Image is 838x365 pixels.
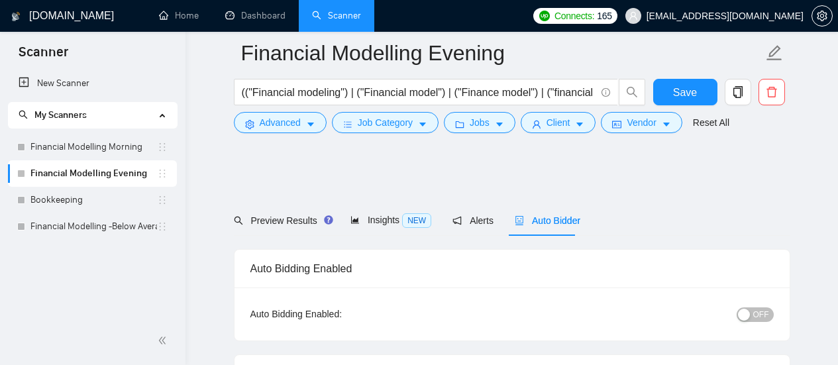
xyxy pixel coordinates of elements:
span: holder [157,195,168,205]
span: setting [812,11,832,21]
span: search [234,216,243,225]
button: Save [653,79,717,105]
span: user [532,119,541,129]
span: delete [759,86,784,98]
button: setting [812,5,833,26]
span: Advanced [260,115,301,130]
button: barsJob Categorycaret-down [332,112,439,133]
span: Insights [350,215,431,225]
span: bars [343,119,352,129]
span: Preview Results [234,215,329,226]
a: New Scanner [19,70,166,97]
input: Search Freelance Jobs... [242,84,596,101]
span: Client [547,115,570,130]
span: notification [452,216,462,225]
button: folderJobscaret-down [444,112,515,133]
span: Vendor [627,115,656,130]
a: Financial Modelling Morning [30,134,157,160]
div: Auto Bidding Enabled: [250,307,425,321]
span: search [619,86,645,98]
a: dashboardDashboard [225,10,286,21]
button: settingAdvancedcaret-down [234,112,327,133]
a: Financial Modelling Evening [30,160,157,187]
img: upwork-logo.png [539,11,550,21]
span: robot [515,216,524,225]
span: idcard [612,119,621,129]
span: Jobs [470,115,490,130]
span: My Scanners [19,109,87,121]
button: idcardVendorcaret-down [601,112,682,133]
button: copy [725,79,751,105]
button: search [619,79,645,105]
span: caret-down [418,119,427,129]
span: holder [157,142,168,152]
span: double-left [158,334,171,347]
a: Reset All [693,115,729,130]
div: Auto Bidding Enabled [250,250,774,287]
span: Alerts [452,215,494,226]
span: area-chart [350,215,360,225]
li: New Scanner [8,70,177,97]
span: folder [455,119,464,129]
span: holder [157,168,168,179]
span: Connects: [554,9,594,23]
span: Scanner [8,42,79,70]
input: Scanner name... [241,36,763,70]
span: caret-down [306,119,315,129]
span: info-circle [602,88,610,97]
span: caret-down [662,119,671,129]
span: NEW [402,213,431,228]
li: Bookkeeping [8,187,177,213]
span: setting [245,119,254,129]
a: Financial Modelling -Below Average [30,213,157,240]
li: Financial Modelling -Below Average [8,213,177,240]
img: logo [11,6,21,27]
span: caret-down [495,119,504,129]
span: copy [725,86,751,98]
div: Tooltip anchor [323,214,335,226]
span: 165 [597,9,611,23]
button: userClientcaret-down [521,112,596,133]
span: caret-down [575,119,584,129]
li: Financial Modelling Evening [8,160,177,187]
li: Financial Modelling Morning [8,134,177,160]
span: Auto Bidder [515,215,580,226]
span: user [629,11,638,21]
span: search [19,110,28,119]
span: edit [766,44,783,62]
a: setting [812,11,833,21]
span: My Scanners [34,109,87,121]
span: Save [673,84,697,101]
span: Job Category [358,115,413,130]
span: OFF [753,307,769,322]
a: Bookkeeping [30,187,157,213]
button: delete [759,79,785,105]
a: homeHome [159,10,199,21]
iframe: Intercom live chat [793,320,825,352]
a: searchScanner [312,10,361,21]
span: holder [157,221,168,232]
